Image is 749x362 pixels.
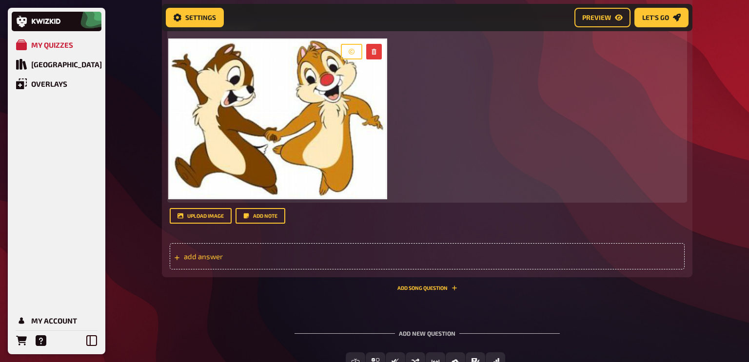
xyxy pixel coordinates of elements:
a: My Account [12,311,101,330]
a: Let's go [634,8,689,27]
div: Add new question [295,314,560,344]
a: Preview [574,8,631,27]
a: Orders [12,331,31,350]
button: upload image [170,208,232,224]
a: Help [31,331,51,350]
div: My Account [31,316,77,325]
span: Settings [185,14,216,21]
div: [GEOGRAPHIC_DATA] [31,60,102,69]
button: Add note [236,208,285,224]
a: My Quizzes [12,35,101,55]
span: add answer [184,252,335,261]
span: Let's go [642,14,669,21]
a: Quiz Library [12,55,101,74]
img: Screenshot 2025-09-25 17.52.36 [170,40,386,198]
span: Preview [582,14,611,21]
div: My Quizzes [31,40,73,49]
a: Overlays [12,74,101,94]
a: Settings [166,8,224,27]
div: Overlays [31,79,67,88]
button: Add Song question [397,285,457,291]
